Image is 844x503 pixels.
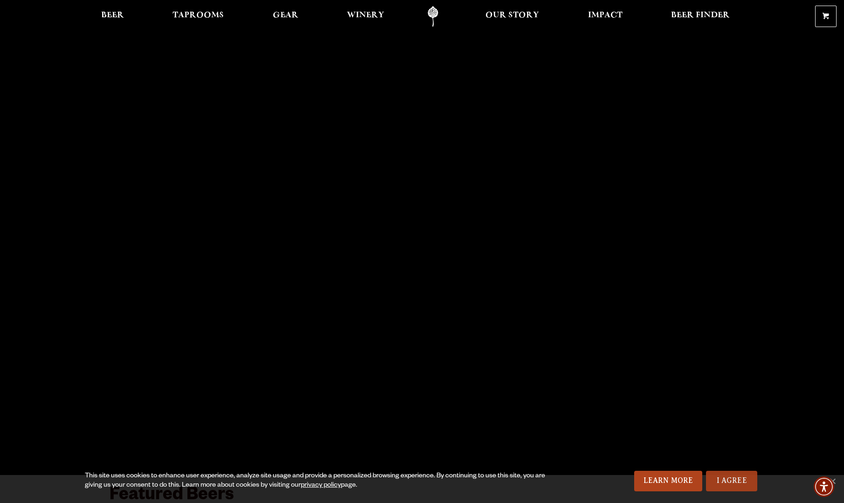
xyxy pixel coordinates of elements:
a: privacy policy [301,482,341,489]
span: Winery [347,12,384,19]
span: Beer Finder [671,12,730,19]
a: I Agree [706,471,757,491]
span: Taprooms [173,12,224,19]
a: Gear [267,6,304,27]
a: Our Story [479,6,545,27]
span: Beer [101,12,124,19]
a: Learn More [634,471,703,491]
span: Impact [588,12,623,19]
a: Taprooms [166,6,230,27]
a: Impact [582,6,629,27]
a: Beer Finder [665,6,736,27]
a: Odell Home [415,6,450,27]
a: Beer [95,6,130,27]
span: Gear [273,12,298,19]
div: Accessibility Menu [814,476,834,497]
div: This site uses cookies to enhance user experience, analyze site usage and provide a personalized ... [85,472,563,490]
span: Our Story [485,12,539,19]
a: Winery [341,6,390,27]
